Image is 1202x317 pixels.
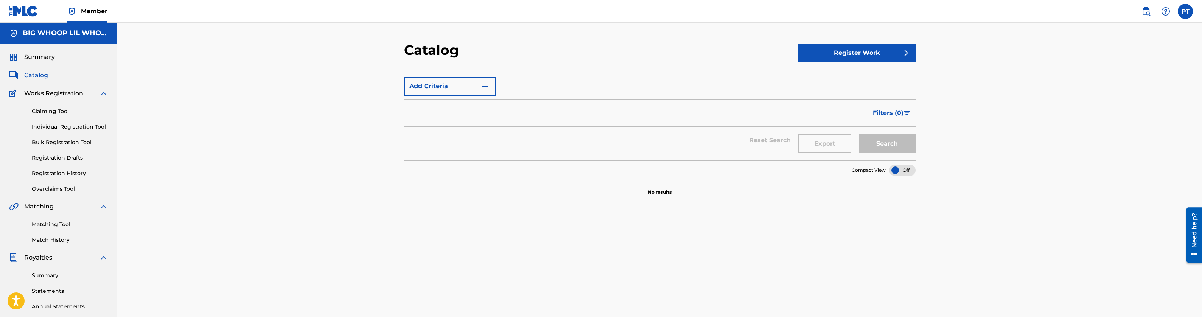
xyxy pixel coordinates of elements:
[9,89,19,98] img: Works Registration
[32,138,108,146] a: Bulk Registration Tool
[32,272,108,280] a: Summary
[900,48,910,57] img: f7272a7cc735f4ea7f67.svg
[9,6,38,17] img: MLC Logo
[9,71,18,80] img: Catalog
[404,42,463,59] h2: Catalog
[32,107,108,115] a: Claiming Tool
[9,53,18,62] img: Summary
[32,185,108,193] a: Overclaims Tool
[32,123,108,131] a: Individual Registration Tool
[24,202,54,211] span: Matching
[9,253,18,262] img: Royalties
[23,29,108,37] h5: BIG WHOOP LIL WHOOP PUBLISHING
[32,154,108,162] a: Registration Drafts
[24,89,83,98] span: Works Registration
[99,89,108,98] img: expand
[67,7,76,16] img: Top Rightsholder
[24,253,52,262] span: Royalties
[32,221,108,228] a: Matching Tool
[648,180,672,196] p: No results
[1181,205,1202,266] iframe: Resource Center
[1158,4,1173,19] div: Help
[99,202,108,211] img: expand
[1178,4,1193,19] div: User Menu
[852,167,886,174] span: Compact View
[1161,7,1170,16] img: help
[873,109,903,118] span: Filters ( 0 )
[32,287,108,295] a: Statements
[904,111,910,115] img: filter
[9,29,18,38] img: Accounts
[404,73,916,160] form: Search Form
[32,236,108,244] a: Match History
[798,44,916,62] button: Register Work
[32,303,108,311] a: Annual Statements
[24,71,48,80] span: Catalog
[480,82,490,91] img: 9d2ae6d4665cec9f34b9.svg
[99,253,108,262] img: expand
[9,53,55,62] a: SummarySummary
[404,77,496,96] button: Add Criteria
[81,7,107,16] span: Member
[1138,4,1154,19] a: Public Search
[1141,7,1151,16] img: search
[9,71,48,80] a: CatalogCatalog
[9,202,19,211] img: Matching
[24,53,55,62] span: Summary
[868,104,916,123] button: Filters (0)
[32,169,108,177] a: Registration History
